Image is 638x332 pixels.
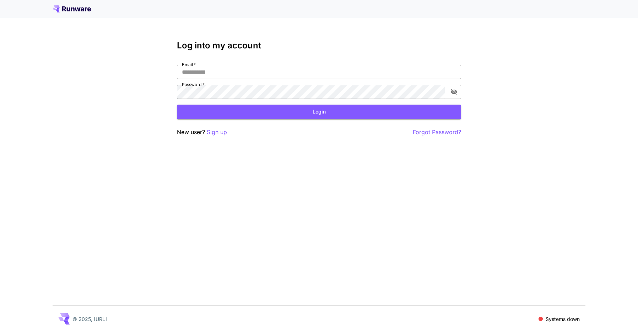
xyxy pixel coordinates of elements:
[182,81,205,88] label: Password
[182,62,196,68] label: Email
[448,85,460,98] button: toggle password visibility
[177,105,461,119] button: Login
[546,315,580,323] p: Systems down
[207,128,227,137] button: Sign up
[177,128,227,137] p: New user?
[177,41,461,51] h3: Log into my account
[413,128,461,137] button: Forgot Password?
[72,315,107,323] p: © 2025, [URL]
